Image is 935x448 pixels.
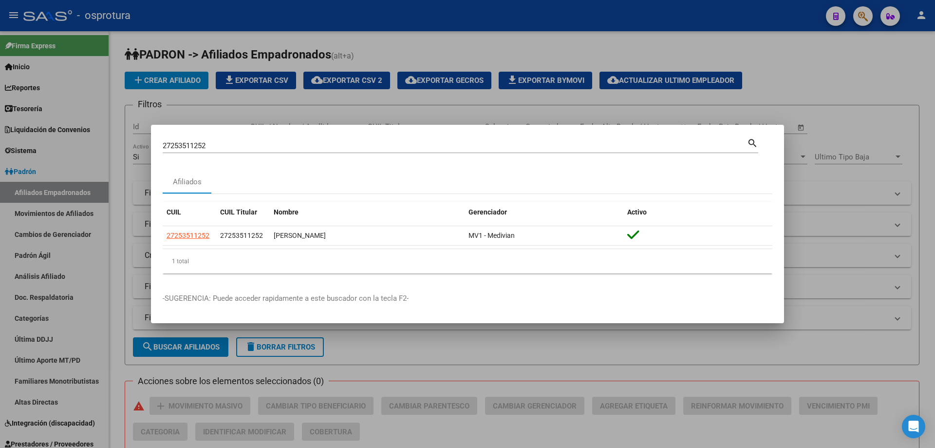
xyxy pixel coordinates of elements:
[465,202,623,223] datatable-header-cell: Gerenciador
[274,230,461,241] div: [PERSON_NAME]
[163,293,772,304] p: -SUGERENCIA: Puede acceder rapidamente a este buscador con la tecla F2-
[468,232,515,239] span: MV1 - Medivian
[167,208,181,216] span: CUIL
[216,202,270,223] datatable-header-cell: CUIL Titular
[220,232,263,239] span: 27253511252
[220,208,257,216] span: CUIL Titular
[274,208,299,216] span: Nombre
[163,249,772,273] div: 1 total
[167,232,209,239] span: 27253511252
[270,202,465,223] datatable-header-cell: Nombre
[163,202,216,223] datatable-header-cell: CUIL
[173,176,202,188] div: Afiliados
[623,202,772,223] datatable-header-cell: Activo
[627,208,647,216] span: Activo
[747,136,758,148] mat-icon: search
[902,415,925,438] div: Open Intercom Messenger
[468,208,507,216] span: Gerenciador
